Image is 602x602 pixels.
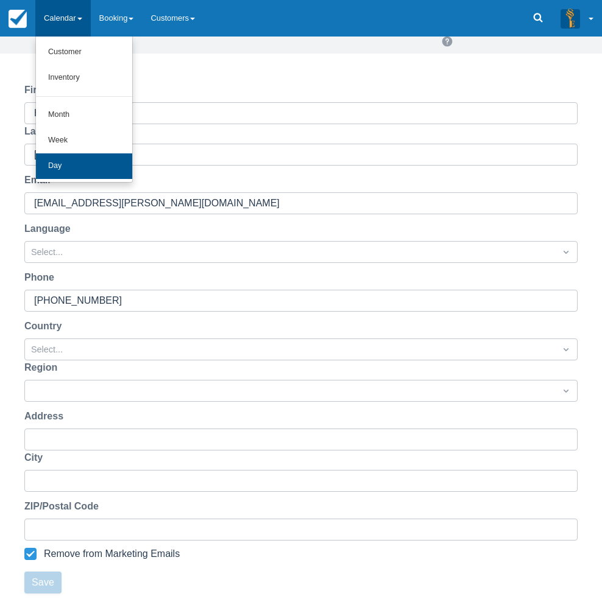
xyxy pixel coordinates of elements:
[24,124,79,139] label: Last Name
[36,102,132,128] a: Month
[24,319,66,334] label: Country
[24,409,68,424] label: Address
[24,222,76,236] label: Language
[35,37,133,183] ul: Calendar
[36,65,132,91] a: Inventory
[9,10,27,28] img: checkfront-main-nav-mini-logo.png
[24,450,48,465] label: City
[24,83,80,97] label: First Name
[31,246,549,259] div: Select...
[36,153,132,179] a: Day
[560,343,572,355] span: Dropdown icon
[561,9,580,28] img: A3
[560,385,572,397] span: Dropdown icon
[560,246,572,258] span: Dropdown icon
[36,128,132,153] a: Week
[24,270,59,285] label: Phone
[44,548,180,560] div: Remove from Marketing Emails
[24,499,104,514] label: ZIP/Postal Code
[24,360,62,375] label: Region
[24,173,55,187] label: Email
[36,40,132,65] a: Customer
